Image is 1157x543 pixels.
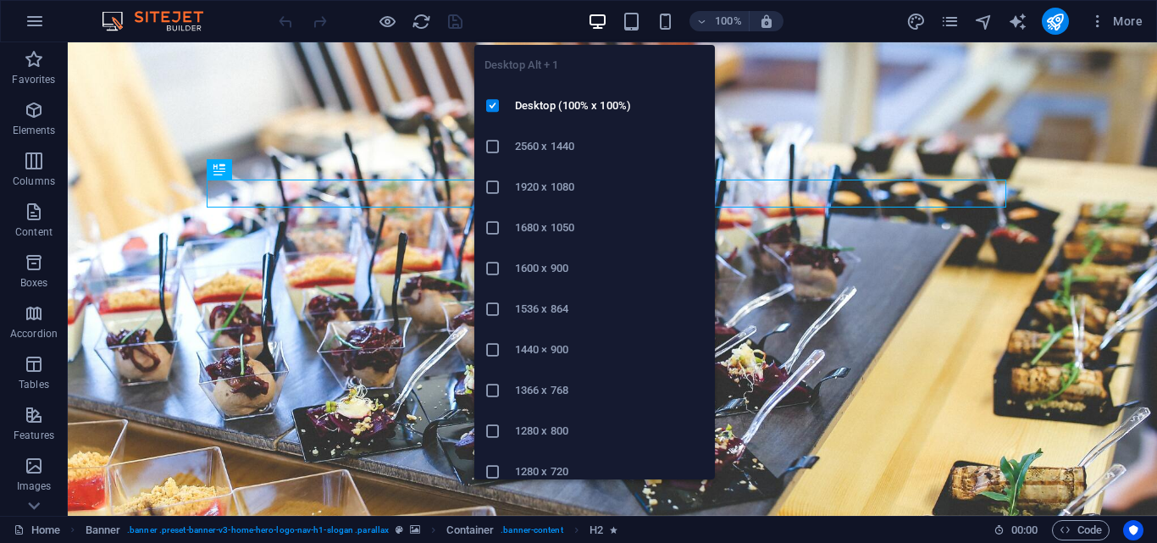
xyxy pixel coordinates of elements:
[974,11,994,31] button: navigator
[13,124,56,137] p: Elements
[759,14,774,29] i: On resize automatically adjust zoom level to fit chosen device.
[940,12,960,31] i: Pages (Ctrl+Alt+S)
[1052,520,1110,540] button: Code
[377,11,397,31] button: Click here to leave preview mode and continue editing
[515,299,705,319] h6: 1536 x 864
[14,520,60,540] a: Click to cancel selection. Double-click to open Pages
[396,525,403,535] i: This element is a customizable preset
[1008,11,1028,31] button: text_generator
[1045,12,1065,31] i: Publish
[446,520,494,540] span: Click to select. Double-click to edit
[86,520,121,540] span: Click to select. Double-click to edit
[906,11,927,31] button: design
[14,429,54,442] p: Features
[515,421,705,441] h6: 1280 x 800
[1060,520,1102,540] span: Code
[410,525,420,535] i: This element contains a background
[1042,8,1069,35] button: publish
[515,340,705,360] h6: 1440 × 900
[1089,13,1143,30] span: More
[515,136,705,157] h6: 2560 x 1440
[15,225,53,239] p: Content
[515,218,705,238] h6: 1680 x 1050
[515,96,705,116] h6: Desktop (100% x 100%)
[515,177,705,197] h6: 1920 x 1080
[1123,520,1143,540] button: Usercentrics
[97,11,224,31] img: Editor Logo
[689,11,750,31] button: 100%
[1082,8,1149,35] button: More
[412,12,431,31] i: Reload page
[515,380,705,401] h6: 1366 x 768
[610,525,617,535] i: Element contains an animation
[17,479,52,493] p: Images
[19,378,49,391] p: Tables
[1008,12,1027,31] i: AI Writer
[13,175,55,188] p: Columns
[1023,524,1026,536] span: :
[86,520,618,540] nav: breadcrumb
[12,73,55,86] p: Favorites
[10,327,58,341] p: Accordion
[715,11,742,31] h6: 100%
[127,520,389,540] span: . banner .preset-banner-v3-home-hero-logo-nav-h1-slogan .parallax
[411,11,431,31] button: reload
[515,462,705,482] h6: 1280 x 720
[906,12,926,31] i: Design (Ctrl+Alt+Y)
[940,11,960,31] button: pages
[1011,520,1038,540] span: 00 00
[974,12,994,31] i: Navigator
[501,520,562,540] span: . banner-content
[590,520,603,540] span: Click to select. Double-click to edit
[20,276,48,290] p: Boxes
[515,258,705,279] h6: 1600 x 900
[994,520,1038,540] h6: Session time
